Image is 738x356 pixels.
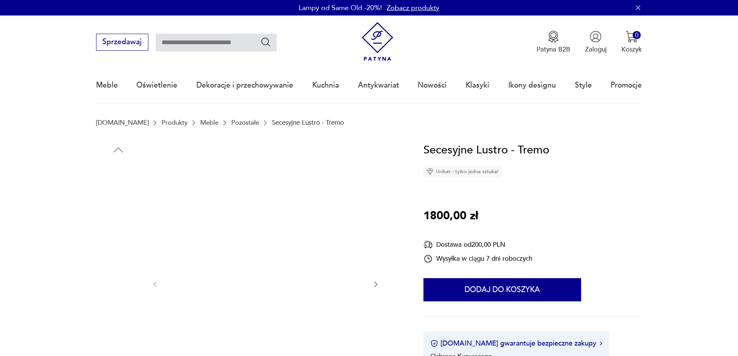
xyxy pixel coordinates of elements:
a: Style [575,67,592,103]
div: 0 [633,31,641,39]
a: Pozostałe [231,119,259,126]
button: 0Koszyk [621,31,642,54]
a: Ikony designu [508,67,556,103]
a: Meble [96,67,118,103]
button: Szukaj [260,36,272,48]
a: Ikona medaluPatyna B2B [537,31,570,54]
button: Dodaj do koszyka [423,278,581,301]
h1: Secesyjne Lustro - Tremo [423,141,549,159]
div: Dostawa od 200,00 PLN [423,240,532,249]
a: Nowości [418,67,447,103]
button: Zaloguj [585,31,607,54]
p: Patyna B2B [537,45,570,54]
a: Produkty [162,119,188,126]
button: Patyna B2B [537,31,570,54]
a: Dekoracje i przechowywanie [196,67,293,103]
img: Ikona strzałki w prawo [600,342,602,346]
img: Zdjęcie produktu Secesyjne Lustro - Tremo [96,161,140,205]
img: Zdjęcie produktu Secesyjne Lustro - Tremo [96,309,140,353]
p: Zaloguj [585,45,607,54]
img: Ikona koszyka [626,31,638,43]
a: Meble [200,119,218,126]
a: [DOMAIN_NAME] [96,119,149,126]
a: Klasyki [466,67,489,103]
img: Patyna - sklep z meblami i dekoracjami vintage [358,22,397,61]
img: Zdjęcie produktu Secesyjne Lustro - Tremo [96,260,140,304]
div: Wysyłka w ciągu 7 dni roboczych [423,254,532,263]
button: [DOMAIN_NAME] gwarantuje bezpieczne zakupy [430,339,602,348]
div: Unikat - tylko jedna sztuka! [423,166,502,177]
a: Zobacz produkty [387,3,439,13]
p: Koszyk [621,45,642,54]
p: Lampy od Same Old -20%! [299,3,382,13]
p: 1800,00 zł [423,207,478,225]
a: Oświetlenie [136,67,177,103]
img: Ikona diamentu [427,168,434,175]
a: Sprzedawaj [96,40,148,46]
img: Ikonka użytkownika [590,31,602,43]
img: Ikona certyfikatu [430,340,438,347]
p: Secesyjne Lustro - Tremo [272,119,344,126]
a: Antykwariat [358,67,399,103]
a: Promocje [611,67,642,103]
img: Ikona medalu [547,31,559,43]
button: Sprzedawaj [96,34,148,51]
img: Zdjęcie produktu Secesyjne Lustro - Tremo [96,210,140,254]
img: Ikona dostawy [423,240,433,249]
a: Kuchnia [312,67,339,103]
